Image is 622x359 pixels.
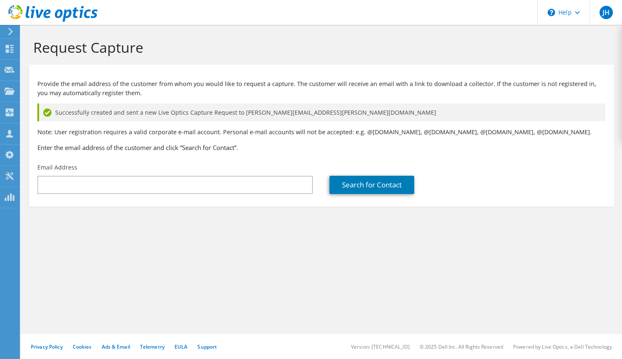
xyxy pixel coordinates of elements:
li: Version: [TECHNICAL_ID] [351,343,410,350]
span: Successfully created and sent a new Live Optics Capture Request to [PERSON_NAME][EMAIL_ADDRESS][P... [55,108,436,117]
li: © 2025 Dell Inc. All Rights Reserved [420,343,503,350]
li: Powered by Live Optics, a Dell Technology [513,343,612,350]
span: JH [600,6,613,19]
a: Ads & Email [102,343,130,350]
a: EULA [175,343,187,350]
a: Support [197,343,217,350]
h3: Enter the email address of the customer and click “Search for Contact”. [37,143,605,152]
a: Telemetry [140,343,165,350]
h1: Request Capture [33,39,605,56]
a: Search for Contact [329,176,414,194]
label: Email Address [37,163,77,172]
svg: \n [548,9,555,16]
p: Note: User registration requires a valid corporate e-mail account. Personal e-mail accounts will ... [37,128,605,137]
p: Provide the email address of the customer from whom you would like to request a capture. The cust... [37,79,605,98]
a: Cookies [73,343,92,350]
a: Privacy Policy [31,343,63,350]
